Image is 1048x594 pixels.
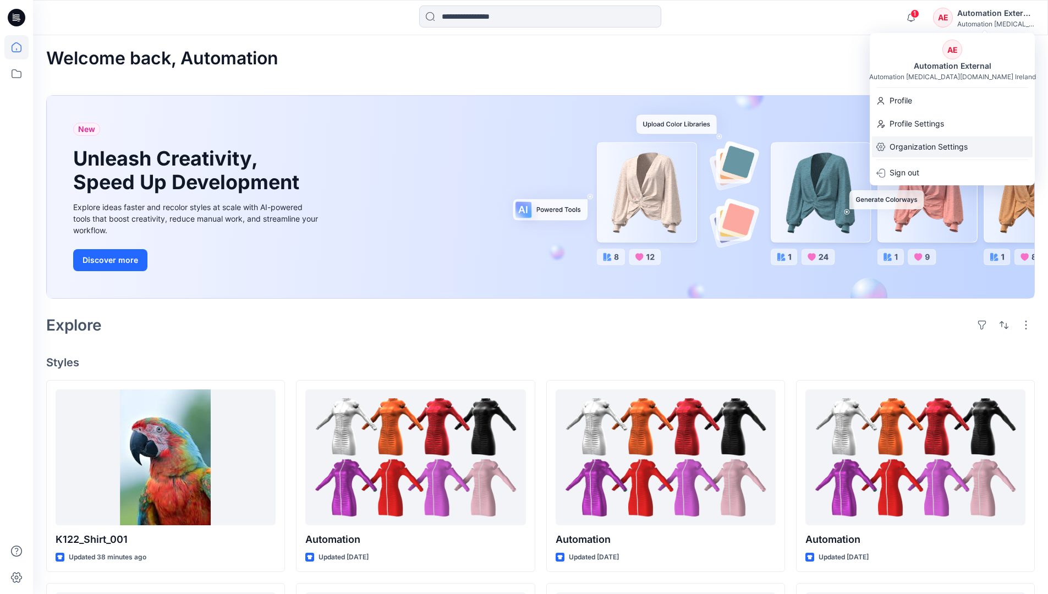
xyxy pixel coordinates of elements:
[46,316,102,334] h2: Explore
[869,73,1036,81] div: Automation [MEDICAL_DATA][DOMAIN_NAME] Ireland
[819,552,869,563] p: Updated [DATE]
[933,8,953,28] div: AE
[556,532,776,547] p: Automation
[73,201,321,236] div: Explore ideas faster and recolor styles at scale with AI-powered tools that boost creativity, red...
[73,249,321,271] a: Discover more
[805,389,1025,525] a: Automation
[805,532,1025,547] p: Automation
[73,249,147,271] button: Discover more
[69,552,146,563] p: Updated 38 minutes ago
[56,532,276,547] p: K122_Shirt_001
[890,90,912,111] p: Profile
[957,20,1034,28] div: Automation [MEDICAL_DATA]...
[319,552,369,563] p: Updated [DATE]
[46,356,1035,369] h4: Styles
[870,136,1035,157] a: Organization Settings
[305,389,525,525] a: Automation
[56,389,276,525] a: K122_Shirt_001
[890,162,919,183] p: Sign out
[305,532,525,547] p: Automation
[942,40,962,59] div: AE
[569,552,619,563] p: Updated [DATE]
[46,48,278,69] h2: Welcome back, Automation
[890,113,944,134] p: Profile Settings
[907,59,998,73] div: Automation External
[890,136,968,157] p: Organization Settings
[910,9,919,18] span: 1
[957,7,1034,20] div: Automation External
[870,90,1035,111] a: Profile
[78,123,95,136] span: New
[73,147,304,194] h1: Unleash Creativity, Speed Up Development
[870,113,1035,134] a: Profile Settings
[556,389,776,525] a: Automation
